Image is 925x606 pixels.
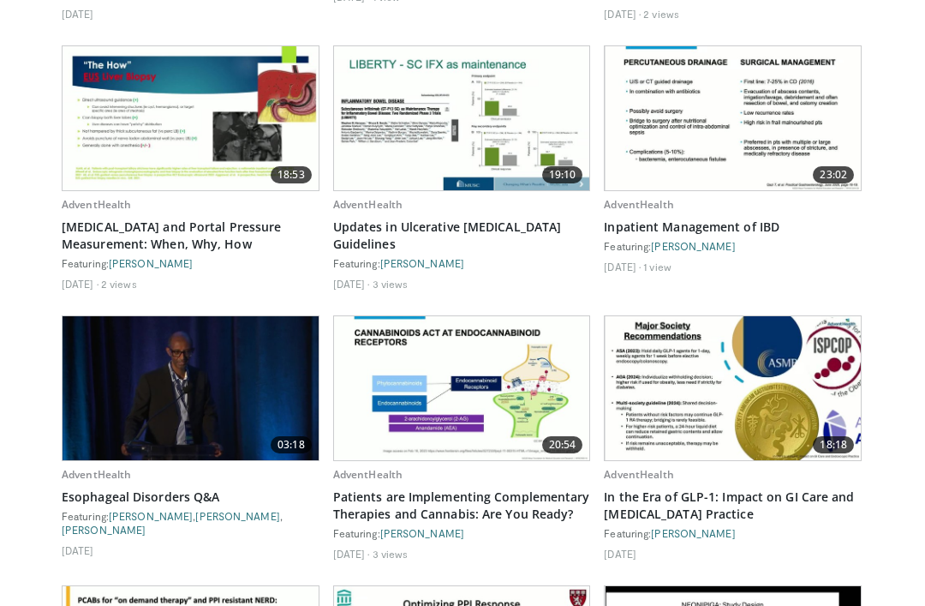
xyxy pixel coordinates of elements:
[334,317,590,461] a: 20:54
[333,257,591,271] div: Featuring:
[643,261,671,274] li: 1 view
[333,527,591,541] div: Featuring:
[542,167,583,184] span: 19:10
[813,167,854,184] span: 23:02
[62,278,98,291] li: [DATE]
[651,241,735,253] a: [PERSON_NAME]
[334,317,589,461] img: 1605ca25-76c6-46c4-8a97-30358a24b6b1.620x360_q85_upscale.jpg
[109,511,193,523] a: [PERSON_NAME]
[380,258,464,270] a: [PERSON_NAME]
[604,468,673,483] a: AdventHealth
[109,258,193,270] a: [PERSON_NAME]
[333,219,591,254] a: Updates in Ulcerative [MEDICAL_DATA] Guidelines
[271,437,312,454] span: 03:18
[62,525,146,537] a: [PERSON_NAME]
[542,437,583,454] span: 20:54
[604,240,862,254] div: Featuring:
[63,317,319,461] a: 03:18
[62,544,94,558] li: [DATE]
[380,528,464,540] a: [PERSON_NAME]
[62,468,131,483] a: AdventHealth
[604,527,862,541] div: Featuring:
[334,47,589,191] img: 86d06df9-b58e-402a-9001-4580e6a92848.620x360_q85_upscale.jpg
[651,528,735,540] a: [PERSON_NAME]
[62,219,319,254] a: [MEDICAL_DATA] and Portal Pressure Measurement: When, Why, How
[62,198,131,213] a: AdventHealth
[271,167,312,184] span: 18:53
[604,261,641,274] li: [DATE]
[373,278,409,291] li: 3 views
[604,548,636,561] li: [DATE]
[333,489,591,524] a: Patients are Implementing Complementary Therapies and Cannabis: Are You Ready?
[605,47,861,191] a: 23:02
[604,489,862,524] a: In the Era of GLP-1: Impact on GI Care and [MEDICAL_DATA] Practice
[334,47,590,191] a: 19:10
[63,317,318,461] img: c9e657ac-b5a0-4202-b648-c7a287699b1c.620x360_q85_upscale.jpg
[333,468,403,483] a: AdventHealth
[606,317,861,461] img: 8ac745e0-c6cf-4334-addd-b011fe058ec3.620x360_q85_upscale.jpg
[604,198,673,213] a: AdventHealth
[333,278,370,291] li: [DATE]
[62,510,319,537] div: Featuring: , ,
[195,511,279,523] a: [PERSON_NAME]
[606,47,861,191] img: f7c9af87-c89c-4ab1-bb67-cdcaa6395e26.620x360_q85_upscale.jpg
[62,8,94,21] li: [DATE]
[643,8,679,21] li: 2 views
[101,278,137,291] li: 2 views
[604,219,862,237] a: Inpatient Management of IBD
[813,437,854,454] span: 18:18
[63,47,319,191] a: 18:53
[333,198,403,213] a: AdventHealth
[604,8,641,21] li: [DATE]
[333,548,370,561] li: [DATE]
[62,257,319,271] div: Featuring:
[62,489,319,507] a: Esophageal Disorders Q&A
[373,548,409,561] li: 3 views
[605,317,861,461] a: 18:18
[63,47,318,191] img: f80126f5-90a3-45a6-8d95-20049e8fff8b.620x360_q85_upscale.jpg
